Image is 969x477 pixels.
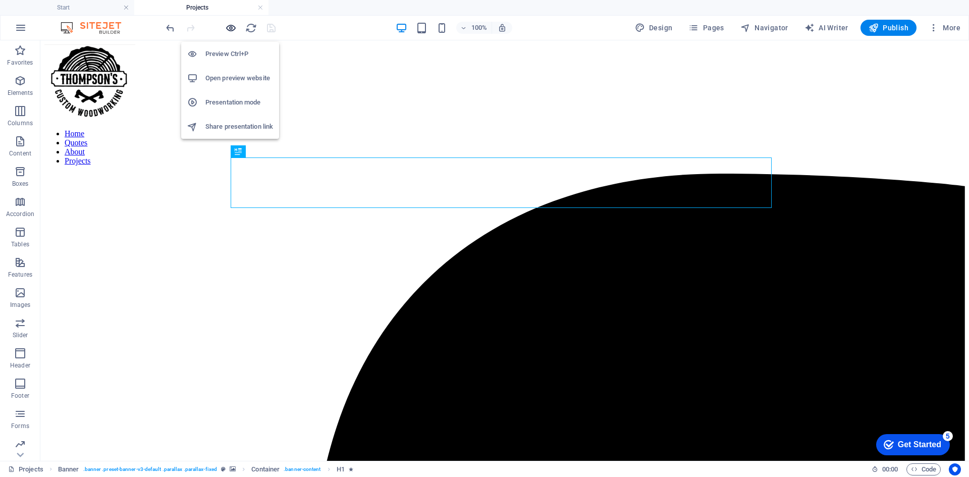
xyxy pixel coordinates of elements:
[8,463,43,475] a: Click to cancel selection. Double-click to open Pages
[205,48,273,60] h6: Preview Ctrl+P
[800,20,852,36] button: AI Writer
[882,463,898,475] span: 00 00
[221,466,226,472] i: This element is a customizable preset
[134,2,268,13] h4: Projects
[471,22,488,34] h6: 100%
[83,463,217,475] span: . banner .preset-banner-v3-default .parallax .parallax-fixed
[889,465,891,473] span: :
[8,119,33,127] p: Columns
[13,331,28,339] p: Slider
[11,392,29,400] p: Footer
[804,23,848,33] span: AI Writer
[929,23,960,33] span: More
[736,20,792,36] button: Navigator
[906,463,941,475] button: Code
[869,23,908,33] span: Publish
[58,463,79,475] span: Click to select. Double-click to edit
[230,466,236,472] i: This element contains a background
[205,96,273,109] h6: Presentation mode
[349,466,353,472] i: Element contains an animation
[684,20,728,36] button: Pages
[925,20,964,36] button: More
[8,271,32,279] p: Features
[165,22,176,34] i: Undo: Change image (Ctrl+Z)
[9,149,31,157] p: Content
[8,5,82,26] div: Get Started 5 items remaining, 0% complete
[860,20,917,36] button: Publish
[10,361,30,369] p: Header
[498,23,507,32] i: On resize automatically adjust zoom level to fit chosen device.
[58,22,134,34] img: Editor Logo
[245,22,257,34] button: reload
[635,23,673,33] span: Design
[631,20,677,36] button: Design
[11,422,29,430] p: Forms
[245,22,257,34] i: Reload page
[10,301,31,309] p: Images
[6,210,34,218] p: Accordion
[8,89,33,97] p: Elements
[911,463,936,475] span: Code
[284,463,320,475] span: . banner-content
[688,23,724,33] span: Pages
[58,463,353,475] nav: breadcrumb
[75,2,85,12] div: 5
[11,240,29,248] p: Tables
[949,463,961,475] button: Usercentrics
[631,20,677,36] div: Design (Ctrl+Alt+Y)
[456,22,492,34] button: 100%
[30,11,73,20] div: Get Started
[205,72,273,84] h6: Open preview website
[872,463,898,475] h6: Session time
[205,121,273,133] h6: Share presentation link
[164,22,176,34] button: undo
[740,23,788,33] span: Navigator
[12,180,29,188] p: Boxes
[7,59,33,67] p: Favorites
[337,463,345,475] span: Click to select. Double-click to edit
[251,463,280,475] span: Click to select. Double-click to edit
